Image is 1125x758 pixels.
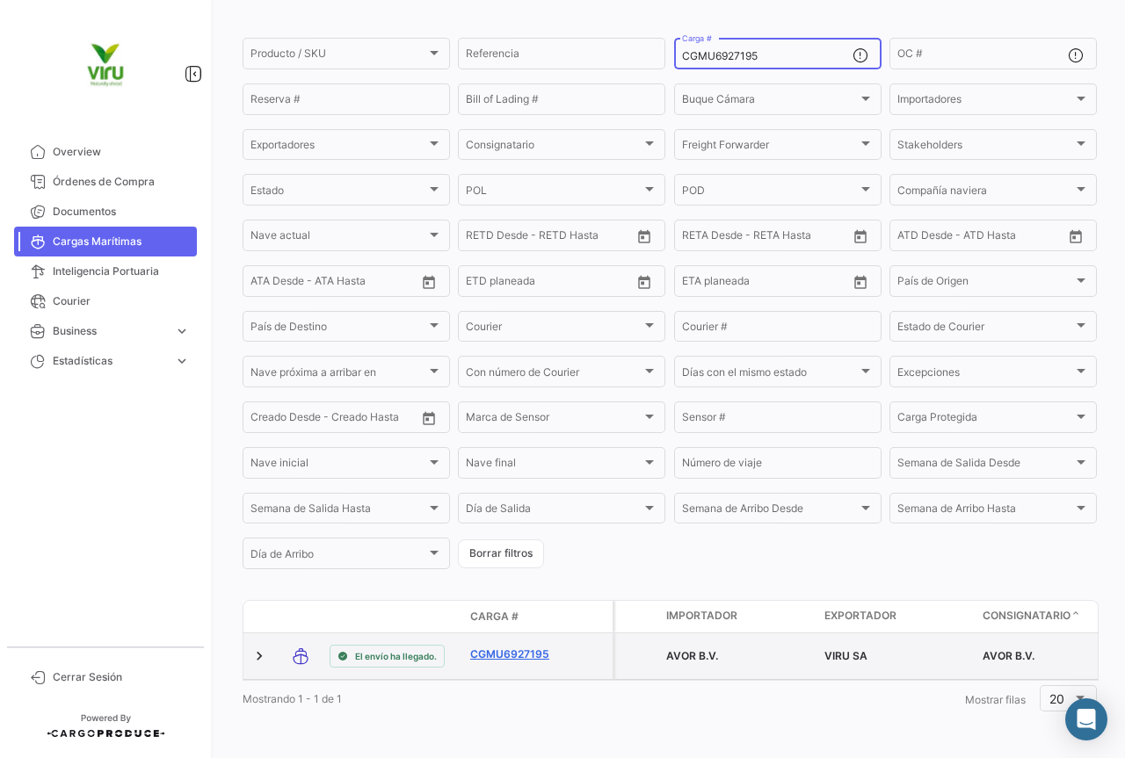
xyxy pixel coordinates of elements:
[250,186,426,199] span: Estado
[14,137,197,167] a: Overview
[726,278,805,290] input: Hasta
[466,323,642,336] span: Courier
[897,278,1073,290] span: País de Origen
[897,323,1073,336] span: Estado de Courier
[416,269,442,295] button: Open calendar
[682,278,714,290] input: Desde
[466,278,497,290] input: Desde
[243,692,342,705] span: Mostrando 1 - 1 de 1
[174,353,190,369] span: expand_more
[817,601,976,632] datatable-header-cell: Exportador
[682,186,858,199] span: POD
[470,609,519,624] span: Carga #
[847,269,874,295] button: Open calendar
[53,353,167,369] span: Estadísticas
[14,227,197,256] a: Cargas Marítimas
[458,539,544,568] button: Borrar filtros
[250,323,426,336] span: País de Destino
[897,232,953,244] input: ATD Desde
[279,610,323,624] datatable-header-cell: Modo de Transporte
[466,505,642,517] span: Día de Salida
[824,608,896,624] span: Exportador
[250,369,426,381] span: Nave próxima a arribar en
[250,278,304,290] input: ATA Desde
[897,141,1073,154] span: Stakeholders
[466,141,642,154] span: Consignatario
[1063,223,1089,249] button: Open calendar
[466,186,642,199] span: POL
[824,649,867,662] span: VIRU SA
[62,21,149,109] img: viru.png
[897,369,1073,381] span: Excepciones
[53,204,190,220] span: Documentos
[897,505,1073,517] span: Semana de Arribo Hasta
[510,232,589,244] input: Hasta
[726,232,805,244] input: Hasta
[14,167,197,197] a: Órdenes de Compra
[1049,691,1064,706] span: 20
[965,693,1026,706] span: Mostrar filas
[250,232,426,244] span: Nave actual
[965,232,1044,244] input: ATD Hasta
[250,551,426,563] span: Día de Arribo
[53,174,190,190] span: Órdenes de Compra
[466,414,642,426] span: Marca de Sensor
[615,601,659,632] datatable-header-cell: Carga Protegida
[682,369,858,381] span: Días con el mismo estado
[897,96,1073,108] span: Importadores
[14,197,197,227] a: Documentos
[569,610,613,624] datatable-header-cell: Póliza
[897,186,1073,199] span: Compañía naviera
[631,269,657,295] button: Open calendar
[316,278,396,290] input: ATA Hasta
[250,50,426,62] span: Producto / SKU
[897,414,1073,426] span: Carga Protegida
[53,263,190,279] span: Inteligencia Portuaria
[682,96,858,108] span: Buque Cámara
[355,649,437,663] span: El envío ha llegado.
[466,232,497,244] input: Desde
[666,608,737,624] span: Importador
[250,459,426,472] span: Nave inicial
[659,601,817,632] datatable-header-cell: Importador
[682,505,858,517] span: Semana de Arribo Desde
[250,141,426,154] span: Exportadores
[682,141,858,154] span: Freight Forwarder
[323,610,463,624] datatable-header-cell: Estado de Envio
[250,414,321,426] input: Creado Desde
[250,505,426,517] span: Semana de Salida Hasta
[53,234,190,249] span: Cargas Marítimas
[682,232,714,244] input: Desde
[470,646,562,662] a: CGMU6927195
[174,323,190,339] span: expand_more
[53,669,190,685] span: Cerrar Sesión
[983,608,1071,624] span: Consignatario
[510,278,589,290] input: Hasta
[983,649,1034,662] span: AVOR B.V.
[416,405,442,431] button: Open calendar
[897,459,1073,472] span: Semana de Salida Desde
[14,286,197,316] a: Courier
[250,647,268,665] a: Expand/Collapse Row
[463,602,569,632] datatable-header-cell: Carga #
[466,369,642,381] span: Con número de Courier
[53,293,190,309] span: Courier
[631,223,657,249] button: Open calendar
[53,144,190,160] span: Overview
[53,323,167,339] span: Business
[847,223,874,249] button: Open calendar
[466,459,642,472] span: Nave final
[1065,698,1107,740] div: Abrir Intercom Messenger
[333,414,412,426] input: Creado Hasta
[14,256,197,286] a: Inteligencia Portuaria
[666,649,718,662] span: AVOR B.V.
